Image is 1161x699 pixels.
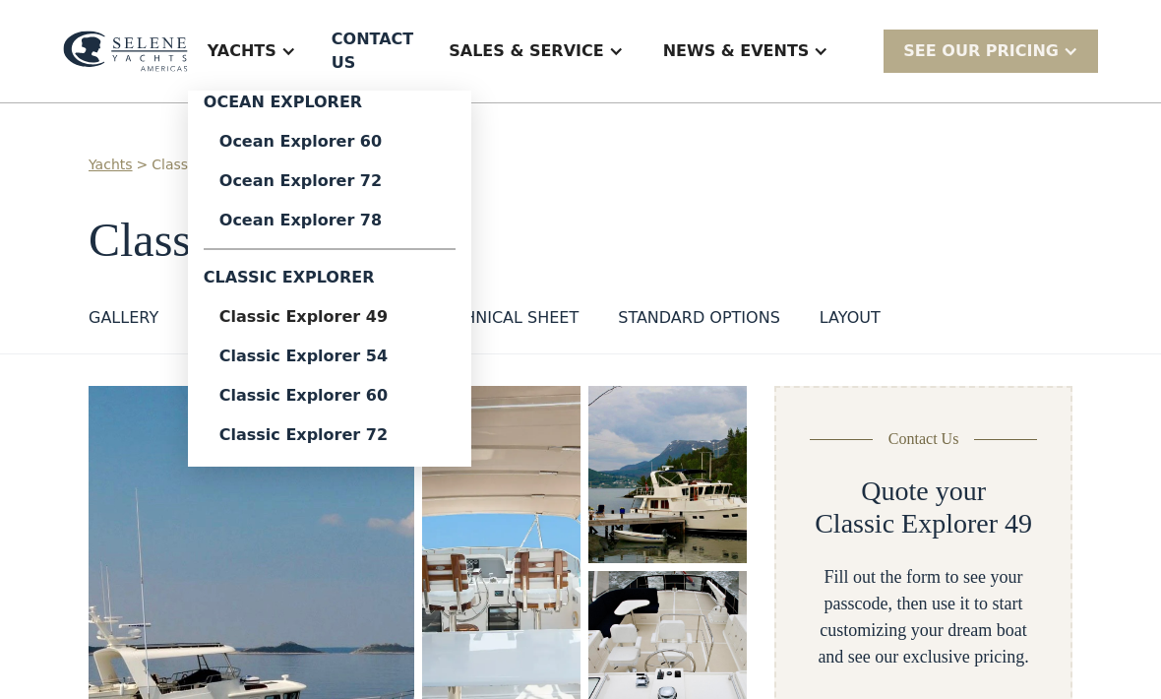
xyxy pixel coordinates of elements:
[137,155,149,175] div: >
[888,427,959,451] div: Contact Us
[204,376,456,415] a: Classic Explorer 60
[204,122,456,161] a: Ocean Explorer 60
[204,161,456,201] a: Ocean Explorer 72
[663,39,810,63] div: News & EVENTS
[219,173,440,189] div: Ocean Explorer 72
[643,12,849,91] div: News & EVENTS
[89,306,158,330] div: GALLERY
[89,306,158,338] a: GALLERY
[219,213,440,228] div: Ocean Explorer 78
[903,39,1059,63] div: SEE Our Pricing
[429,12,642,91] div: Sales & Service
[820,306,881,330] div: layout
[588,386,747,563] img: 50 foot motor yacht
[815,507,1032,540] h2: Classic Explorer 49
[433,306,579,330] div: Technical sheet
[208,39,276,63] div: Yachts
[219,134,440,150] div: Ocean Explorer 60
[204,297,456,337] a: Classic Explorer 49
[820,306,881,338] a: layout
[89,155,133,175] a: Yachts
[808,564,1039,670] div: Fill out the form to see your passcode, then use it to start customizing your dream boat and see ...
[332,28,413,75] div: Contact US
[618,306,780,338] a: standard options
[89,215,1072,267] h1: Classic Explorer 49
[588,386,747,563] a: open lightbox
[219,427,440,443] div: Classic Explorer 72
[219,388,440,404] div: Classic Explorer 60
[618,306,780,330] div: standard options
[204,201,456,240] a: Ocean Explorer 78
[219,309,440,325] div: Classic Explorer 49
[219,349,440,364] div: Classic Explorer 54
[152,155,282,175] a: Classic Explorer 49
[449,39,603,63] div: Sales & Service
[63,31,188,71] img: logo
[884,30,1098,72] div: SEE Our Pricing
[204,258,456,297] div: Classic Explorer
[188,12,316,91] div: Yachts
[433,306,579,338] a: Technical sheet
[188,91,471,467] nav: Yachts
[204,91,456,122] div: Ocean Explorer
[204,337,456,376] a: Classic Explorer 54
[204,415,456,455] a: Classic Explorer 72
[861,475,986,508] h2: Quote your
